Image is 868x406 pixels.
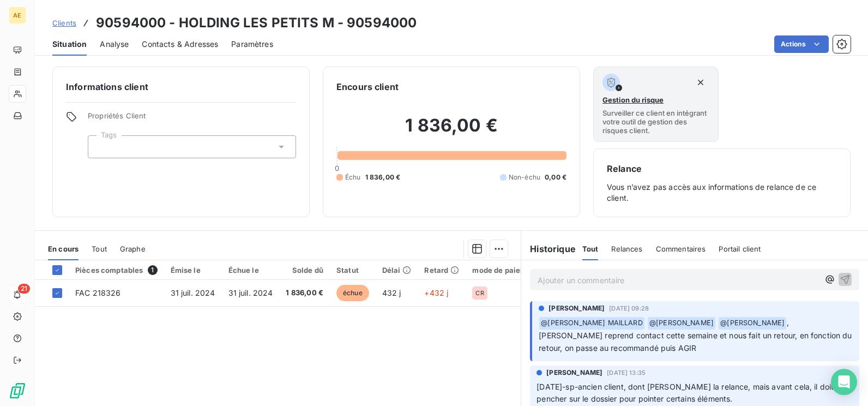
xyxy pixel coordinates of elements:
span: 0 [335,164,339,172]
div: AE [9,7,26,24]
img: Logo LeanPay [9,382,26,399]
div: Statut [336,266,369,274]
span: Gestion du risque [602,95,664,104]
h3: 90594000 - HOLDING LES PETITS M - 90594000 [96,13,417,33]
span: 1 836,00 € [286,288,323,298]
span: Non-échu [509,172,540,182]
span: Commentaires [656,244,706,253]
span: Relances [611,244,642,253]
span: CR [475,290,484,296]
span: échue [336,285,369,301]
div: Pièces comptables [75,265,158,275]
span: FAC 218326 [75,288,121,297]
span: @ [PERSON_NAME] [648,317,715,330]
span: 432 j [382,288,401,297]
span: Portail client [719,244,761,253]
span: Contacts & Adresses [142,39,218,50]
div: Open Intercom Messenger [831,369,857,395]
div: Échue le [228,266,273,274]
span: Tout [582,244,599,253]
div: Solde dû [286,266,323,274]
button: Gestion du risqueSurveiller ce client en intégrant votre outil de gestion des risques client. [593,67,719,142]
span: +432 j [424,288,448,297]
span: 1 836,00 € [365,172,401,182]
span: 1 [148,265,158,275]
h6: Encours client [336,80,399,93]
span: Analyse [100,39,129,50]
span: 21 [18,284,30,294]
span: Propriétés Client [88,111,296,127]
h2: 1 836,00 € [336,115,566,147]
div: Retard [424,266,459,274]
span: , [PERSON_NAME] reprend contact cette semaine et nous fait un retour, en fonction du retour, on p... [539,318,854,353]
div: Émise le [171,266,215,274]
h6: Informations client [66,80,296,93]
a: Clients [52,17,76,28]
h6: Relance [607,162,837,175]
span: 31 juil. 2024 [171,288,215,297]
div: Vous n’avez pas accès aux informations de relance de ce client. [607,162,837,204]
span: [PERSON_NAME] [546,368,602,378]
span: @ [PERSON_NAME] MAILLARD [539,317,644,330]
span: @ [PERSON_NAME] [719,317,786,330]
div: mode de paiement [472,266,538,274]
span: [DATE]-sp-ancien client, dont [PERSON_NAME] la relance, mais avant cela, il doit se pencher sur l... [537,382,847,404]
span: [DATE] 13:35 [607,369,646,376]
span: 0,00 € [545,172,566,182]
span: [PERSON_NAME] [548,303,605,313]
span: Clients [52,19,76,27]
span: Surveiller ce client en intégrant votre outil de gestion des risques client. [602,109,709,135]
span: 31 juil. 2024 [228,288,273,297]
span: Paramètres [231,39,273,50]
span: [DATE] 09:28 [609,305,649,312]
div: Délai [382,266,412,274]
input: Ajouter une valeur [97,142,106,152]
span: En cours [48,244,79,253]
h6: Historique [521,242,576,255]
span: Échu [345,172,361,182]
span: Situation [52,39,87,50]
span: Graphe [120,244,146,253]
span: Tout [92,244,107,253]
button: Actions [774,35,829,53]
